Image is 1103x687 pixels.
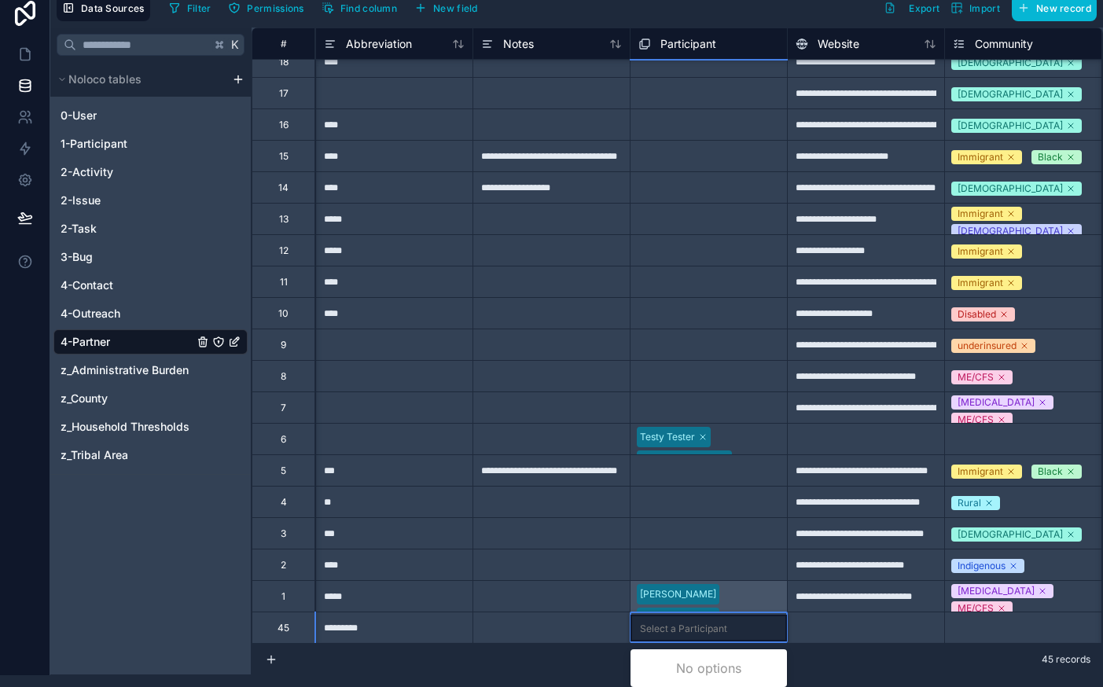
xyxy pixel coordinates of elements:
[281,339,286,351] div: 9
[278,182,289,194] div: 14
[346,36,412,52] span: Abbreviation
[81,2,145,14] span: Data Sources
[187,2,211,14] span: Filter
[1038,150,1063,164] div: Black
[958,87,1063,101] div: [DEMOGRAPHIC_DATA]
[281,559,286,571] div: 2
[278,307,289,320] div: 10
[969,2,1000,14] span: Import
[281,496,287,509] div: 4
[247,2,303,14] span: Permissions
[640,623,727,635] div: Select a Participant
[281,433,286,446] div: 6
[958,601,994,615] div: ME/CFS
[958,276,1003,290] div: Immigrant
[1042,653,1090,666] span: 45 records
[958,395,1035,410] div: [MEDICAL_DATA]
[958,182,1063,196] div: [DEMOGRAPHIC_DATA]
[958,207,1003,221] div: Immigrant
[958,465,1003,479] div: Immigrant
[958,370,994,384] div: ME/CFS
[279,56,289,68] div: 18
[503,36,534,52] span: Notes
[264,38,303,50] div: #
[640,454,716,468] div: [PERSON_NAME]
[958,339,1017,353] div: underinsured
[1036,2,1091,14] span: New record
[433,2,478,14] span: New field
[958,413,994,427] div: ME/CFS
[281,402,286,414] div: 7
[1038,465,1063,479] div: Black
[281,527,286,540] div: 3
[278,622,289,634] div: 45
[281,465,286,477] div: 5
[660,36,716,52] span: Participant
[975,36,1033,52] span: Community
[279,244,289,257] div: 12
[958,559,1006,573] div: Indigenous
[279,213,289,226] div: 13
[958,244,1003,259] div: Immigrant
[958,119,1063,133] div: [DEMOGRAPHIC_DATA]
[281,590,285,603] div: 1
[958,496,981,510] div: Rural
[958,527,1063,542] div: [DEMOGRAPHIC_DATA]
[958,150,1003,164] div: Immigrant
[958,307,996,321] div: Disabled
[279,150,289,163] div: 15
[958,56,1063,70] div: [DEMOGRAPHIC_DATA]
[818,36,859,52] span: Website
[280,276,288,288] div: 11
[281,370,286,383] div: 8
[230,39,241,50] span: K
[640,430,695,444] div: Testy Tester
[279,119,289,131] div: 16
[340,2,397,14] span: Find column
[631,652,787,684] div: No options
[958,224,1063,238] div: [DEMOGRAPHIC_DATA]
[909,2,939,14] span: Export
[279,87,289,100] div: 17
[958,584,1035,598] div: [MEDICAL_DATA]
